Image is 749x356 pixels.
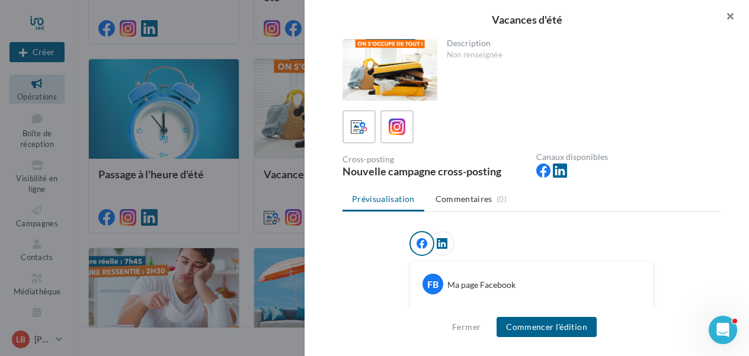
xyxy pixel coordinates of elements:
[447,50,712,60] div: Non renseignée
[497,317,597,337] button: Commencer l'édition
[343,166,527,177] div: Nouvelle campagne cross-posting
[324,14,730,25] div: Vacances d'été
[497,194,507,204] span: (0)
[447,320,485,334] button: Fermer
[343,155,527,163] div: Cross-posting
[536,153,721,161] div: Canaux disponibles
[422,274,443,294] div: FB
[709,316,737,344] iframe: Intercom live chat
[447,279,516,291] div: Ma page Facebook
[447,39,712,47] div: Description
[436,193,492,205] span: Commentaires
